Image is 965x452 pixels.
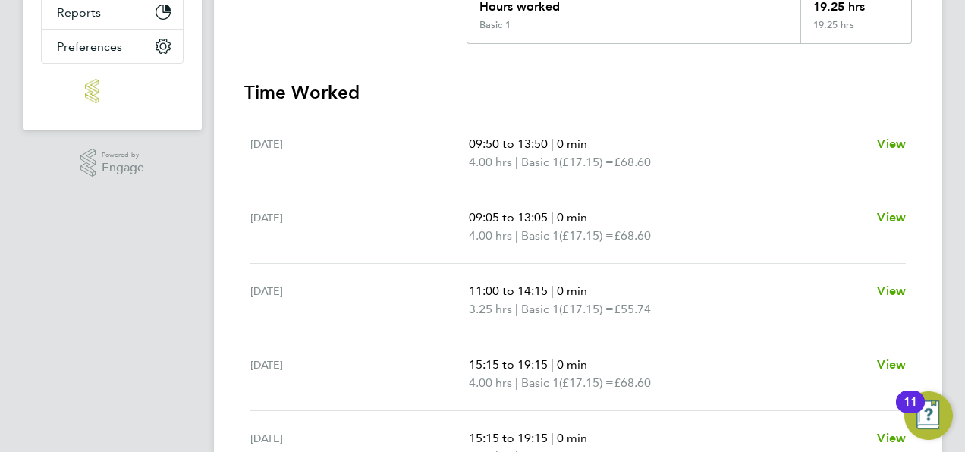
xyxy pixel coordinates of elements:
[800,19,911,43] div: 19.25 hrs
[877,135,906,153] a: View
[80,149,145,177] a: Powered byEngage
[614,228,651,243] span: £68.60
[559,155,614,169] span: (£17.15) =
[515,228,518,243] span: |
[469,284,548,298] span: 11:00 to 14:15
[559,302,614,316] span: (£17.15) =
[57,5,101,20] span: Reports
[877,284,906,298] span: View
[877,282,906,300] a: View
[469,137,548,151] span: 09:50 to 13:50
[250,209,469,245] div: [DATE]
[559,228,614,243] span: (£17.15) =
[250,356,469,392] div: [DATE]
[469,210,548,224] span: 09:05 to 13:05
[614,302,651,316] span: £55.74
[515,155,518,169] span: |
[877,210,906,224] span: View
[557,431,587,445] span: 0 min
[42,30,183,63] button: Preferences
[469,375,512,390] span: 4.00 hrs
[521,227,559,245] span: Basic 1
[559,375,614,390] span: (£17.15) =
[551,137,554,151] span: |
[877,429,906,447] a: View
[521,374,559,392] span: Basic 1
[250,282,469,319] div: [DATE]
[102,149,144,162] span: Powered by
[515,375,518,390] span: |
[904,402,917,422] div: 11
[250,135,469,171] div: [DATE]
[85,79,140,103] img: manpower-logo-retina.png
[515,302,518,316] span: |
[557,357,587,372] span: 0 min
[521,153,559,171] span: Basic 1
[469,155,512,169] span: 4.00 hrs
[877,357,906,372] span: View
[614,155,651,169] span: £68.60
[244,80,912,105] h3: Time Worked
[557,284,587,298] span: 0 min
[521,300,559,319] span: Basic 1
[469,357,548,372] span: 15:15 to 19:15
[551,357,554,372] span: |
[469,431,548,445] span: 15:15 to 19:15
[57,39,122,54] span: Preferences
[102,162,144,174] span: Engage
[469,228,512,243] span: 4.00 hrs
[479,19,511,31] div: Basic 1
[877,431,906,445] span: View
[41,79,184,103] a: Go to home page
[557,137,587,151] span: 0 min
[551,431,554,445] span: |
[469,302,512,316] span: 3.25 hrs
[551,210,554,224] span: |
[877,209,906,227] a: View
[904,391,953,440] button: Open Resource Center, 11 new notifications
[877,356,906,374] a: View
[614,375,651,390] span: £68.60
[877,137,906,151] span: View
[551,284,554,298] span: |
[557,210,587,224] span: 0 min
